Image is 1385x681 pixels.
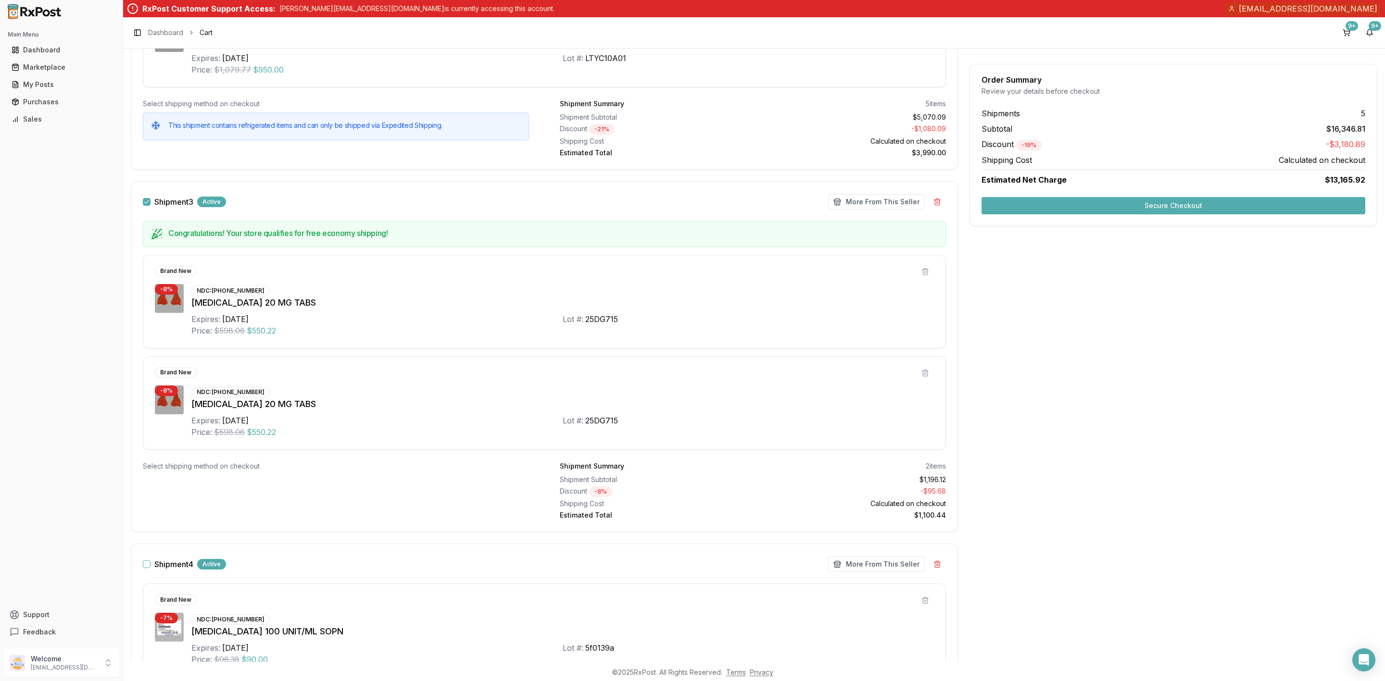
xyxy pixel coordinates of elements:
[1346,21,1358,31] div: 9+
[247,426,276,438] span: $550.22
[1352,648,1375,671] div: Open Intercom Messenger
[585,415,618,426] div: 25DG715
[200,28,213,37] span: Cart
[155,613,178,623] div: - 7 %
[12,97,111,107] div: Purchases
[191,285,270,296] div: NDC: [PHONE_NUMBER]
[4,623,119,641] button: Feedback
[12,114,111,124] div: Sales
[253,64,284,75] span: $950.00
[560,99,624,109] div: Shipment Summary
[222,313,249,325] div: [DATE]
[31,654,98,664] p: Welcome
[191,313,220,325] div: Expires:
[191,654,212,665] div: Price:
[4,60,119,75] button: Marketplace
[155,284,184,313] img: Xarelto 20 MG TABS
[757,124,946,135] div: - $1,080.09
[563,642,583,654] div: Lot #:
[222,642,249,654] div: [DATE]
[191,397,934,411] div: [MEDICAL_DATA] 20 MG TABS
[828,194,925,210] button: More From This Seller
[154,198,193,206] label: Shipment 3
[247,325,276,336] span: $550.22
[155,367,197,378] div: Brand New
[8,76,115,93] a: My Posts
[142,3,276,14] div: RxPost Customer Support Access:
[982,87,1365,96] div: Review your details before checkout
[191,52,220,64] div: Expires:
[155,613,184,642] img: Lantus SoloStar 100 UNIT/ML SOPN
[982,76,1365,84] div: Order Summary
[12,45,111,55] div: Dashboard
[926,461,946,471] div: 2 items
[1279,154,1365,166] span: Calculated on checkout
[155,266,197,276] div: Brand New
[828,557,925,572] button: More From This Seller
[982,175,1067,185] span: Estimated Net Charge
[757,112,946,122] div: $5,070.09
[4,94,119,110] button: Purchases
[191,625,934,638] div: [MEDICAL_DATA] 100 UNIT/ML SOPN
[191,614,270,625] div: NDC: [PHONE_NUMBER]
[560,499,749,508] div: Shipping Cost
[560,136,749,146] div: Shipping Cost
[155,594,197,605] div: Brand New
[214,426,245,438] span: $598.06
[757,499,946,508] div: Calculated on checkout
[279,4,554,13] p: [PERSON_NAME][EMAIL_ADDRESS][DOMAIN_NAME] is currently accessing this account.
[1361,108,1365,119] span: 5
[241,654,268,665] span: $90.00
[563,52,583,64] div: Lot #:
[214,64,251,75] span: $1,079.77
[757,475,946,484] div: $1,196.12
[191,426,212,438] div: Price:
[982,108,1020,119] span: Shipments
[191,415,220,426] div: Expires:
[560,461,624,471] div: Shipment Summary
[560,112,749,122] div: Shipment Subtotal
[222,52,249,64] div: [DATE]
[750,668,773,676] a: Privacy
[560,124,749,135] div: Discount
[589,124,615,135] div: - 21 %
[191,64,212,75] div: Price:
[197,559,226,570] div: Active
[1369,21,1381,31] div: 9+
[585,642,614,654] div: 5f0139a
[982,154,1032,166] span: Shipping Cost
[8,93,115,111] a: Purchases
[8,41,115,59] a: Dashboard
[757,486,946,497] div: - $95.68
[982,197,1365,214] button: Secure Checkout
[4,4,65,19] img: RxPost Logo
[560,148,749,158] div: Estimated Total
[10,655,25,670] img: User avatar
[4,606,119,623] button: Support
[214,654,239,665] span: $96.38
[23,627,56,637] span: Feedback
[4,111,119,127] button: Sales
[8,111,115,128] a: Sales
[757,136,946,146] div: Calculated on checkout
[155,385,178,396] div: - 8 %
[12,80,111,89] div: My Posts
[191,387,270,397] div: NDC: [PHONE_NUMBER]
[8,59,115,76] a: Marketplace
[12,62,111,72] div: Marketplace
[191,296,934,310] div: [MEDICAL_DATA] 20 MG TABS
[4,77,119,92] button: My Posts
[155,385,184,414] img: Xarelto 20 MG TABS
[563,313,583,325] div: Lot #:
[982,123,1012,135] span: Subtotal
[757,510,946,520] div: $1,100.44
[143,99,529,109] div: Select shipping method on checkout
[168,229,938,237] h5: Congratulations! Your store qualifies for free economy shipping!
[1016,140,1042,150] div: - 19 %
[726,668,746,676] a: Terms
[1339,25,1354,40] button: 9+
[1362,25,1377,40] button: 9+
[589,486,612,497] div: - 8 %
[148,28,213,37] nav: breadcrumb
